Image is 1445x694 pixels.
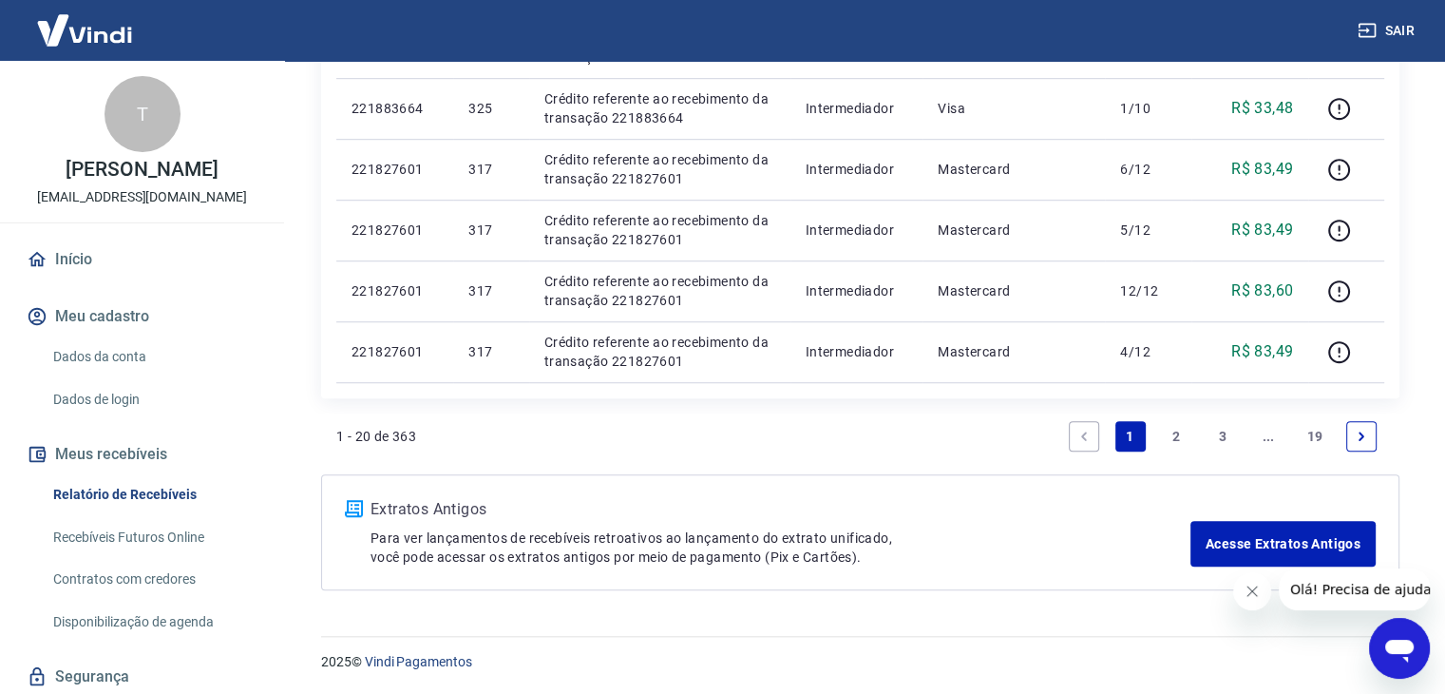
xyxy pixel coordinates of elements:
[1120,281,1176,300] p: 12/12
[806,281,908,300] p: Intermediador
[1253,421,1283,452] a: Jump forward
[1120,160,1176,179] p: 6/12
[371,529,1190,567] p: Para ver lançamentos de recebíveis retroativos ao lançamento do extrato unificado, você pode aces...
[468,221,513,240] p: 317
[1120,221,1176,240] p: 5/12
[1300,421,1331,452] a: Page 19
[938,221,1090,240] p: Mastercard
[46,380,261,419] a: Dados de login
[544,89,775,127] p: Crédito referente ao recebimento da transação 221883664
[11,13,160,29] span: Olá! Precisa de ajuda?
[1231,340,1293,363] p: R$ 83,49
[1231,158,1293,181] p: R$ 83,49
[23,1,146,59] img: Vindi
[806,342,908,361] p: Intermediador
[1120,99,1176,118] p: 1/10
[1231,97,1293,120] p: R$ 33,48
[371,498,1190,521] p: Extratos Antigos
[938,342,1090,361] p: Mastercard
[544,333,775,371] p: Crédito referente ao recebimento da transação 221827601
[365,654,472,669] a: Vindi Pagamentos
[544,272,775,310] p: Crédito referente ao recebimento da transação 221827601
[468,281,513,300] p: 317
[46,560,261,599] a: Contratos com credores
[1207,421,1238,452] a: Page 3
[46,475,261,514] a: Relatório de Recebíveis
[37,187,247,207] p: [EMAIL_ADDRESS][DOMAIN_NAME]
[23,239,261,280] a: Início
[544,150,775,188] p: Crédito referente ao recebimento da transação 221827601
[23,296,261,337] button: Meu cadastro
[1346,421,1377,452] a: Next page
[1233,572,1271,610] iframe: Fechar mensagem
[468,99,513,118] p: 325
[1190,521,1376,567] a: Acesse Extratos Antigos
[806,99,908,118] p: Intermediador
[352,99,438,118] p: 221883664
[544,211,775,249] p: Crédito referente ao recebimento da transação 221827601
[352,160,438,179] p: 221827601
[336,427,416,446] p: 1 - 20 de 363
[1069,421,1099,452] a: Previous page
[1115,421,1146,452] a: Page 1 is your current page
[1231,280,1293,302] p: R$ 83,60
[352,221,438,240] p: 221827601
[468,342,513,361] p: 317
[321,652,1399,672] p: 2025 ©
[938,160,1090,179] p: Mastercard
[938,99,1090,118] p: Visa
[806,221,908,240] p: Intermediador
[1231,219,1293,241] p: R$ 83,49
[105,76,181,152] div: T
[468,160,513,179] p: 317
[1120,342,1176,361] p: 4/12
[806,160,908,179] p: Intermediador
[66,160,218,180] p: [PERSON_NAME]
[46,603,261,642] a: Disponibilização de agenda
[46,518,261,557] a: Recebíveis Futuros Online
[1061,414,1384,459] ul: Pagination
[352,342,438,361] p: 221827601
[1354,13,1422,48] button: Sair
[1369,618,1430,679] iframe: Botão para abrir a janela de mensagens
[1279,569,1430,610] iframe: Mensagem da empresa
[23,434,261,475] button: Meus recebíveis
[352,281,438,300] p: 221827601
[46,337,261,376] a: Dados da conta
[345,500,363,517] img: ícone
[1161,421,1191,452] a: Page 2
[938,281,1090,300] p: Mastercard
